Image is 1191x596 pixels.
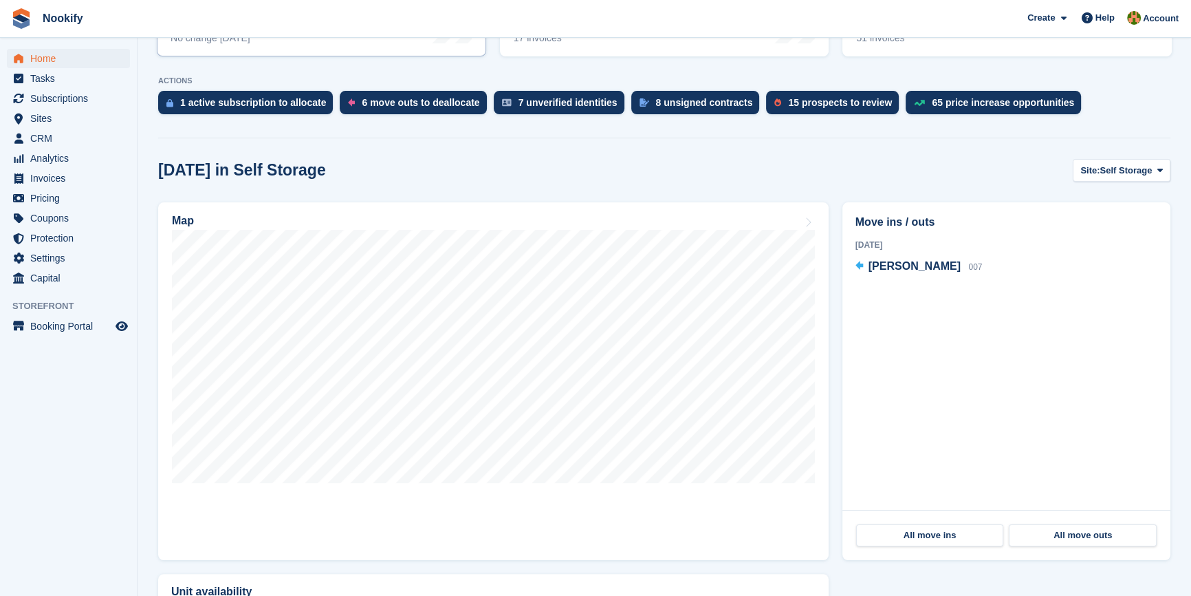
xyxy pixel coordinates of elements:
[158,161,326,180] h2: [DATE] in Self Storage
[30,109,113,128] span: Sites
[7,69,130,88] a: menu
[30,248,113,268] span: Settings
[7,109,130,128] a: menu
[518,97,618,108] div: 7 unverified identities
[30,49,113,68] span: Home
[171,32,250,44] div: No change [DATE]
[30,89,113,108] span: Subscriptions
[30,149,113,168] span: Analytics
[7,228,130,248] a: menu
[856,524,1004,546] a: All move ins
[1100,164,1152,178] span: Self Storage
[340,91,493,121] a: 6 move outs to deallocate
[774,98,781,107] img: prospect-51fa495bee0391a8d652442698ab0144808aea92771e9ea1ae160a38d050c398.svg
[37,7,89,30] a: Nookify
[30,129,113,148] span: CRM
[1143,12,1179,25] span: Account
[1027,11,1055,25] span: Create
[1127,11,1141,25] img: Tim
[158,76,1170,85] p: ACTIONS
[766,91,906,121] a: 15 prospects to review
[7,49,130,68] a: menu
[7,169,130,188] a: menu
[656,97,753,108] div: 8 unsigned contracts
[855,239,1157,251] div: [DATE]
[1080,164,1100,178] span: Site:
[362,97,479,108] div: 6 move outs to deallocate
[968,262,982,272] span: 007
[7,189,130,208] a: menu
[30,169,113,188] span: Invoices
[640,98,649,107] img: contract_signature_icon-13c848040528278c33f63329250d36e43548de30e8caae1d1a13099fd9432cc5.svg
[158,202,829,560] a: Map
[1095,11,1115,25] span: Help
[1073,159,1170,182] button: Site: Self Storage
[502,98,512,107] img: verify_identity-adf6edd0f0f0b5bbfe63781bf79b02c33cf7c696d77639b501bdc392416b5a36.svg
[855,214,1157,231] h2: Move ins / outs
[932,97,1074,108] div: 65 price increase opportunities
[30,69,113,88] span: Tasks
[30,317,113,336] span: Booking Portal
[914,100,925,106] img: price_increase_opportunities-93ffe204e8149a01c8c9dc8f82e8f89637d9d84a8eef4429ea346261dce0b2c0.svg
[1009,524,1157,546] a: All move outs
[7,317,130,336] a: menu
[7,209,130,228] a: menu
[855,258,983,276] a: [PERSON_NAME] 007
[906,91,1088,121] a: 65 price increase opportunities
[166,98,173,107] img: active_subscription_to_allocate_icon-d502201f5373d7db506a760aba3b589e785aa758c864c3986d89f69b8ff3...
[514,32,616,44] div: 17 invoices
[788,97,892,108] div: 15 prospects to review
[12,299,137,313] span: Storefront
[158,91,340,121] a: 1 active subscription to allocate
[7,89,130,108] a: menu
[631,91,767,121] a: 8 unsigned contracts
[30,268,113,288] span: Capital
[30,189,113,208] span: Pricing
[7,149,130,168] a: menu
[113,318,130,334] a: Preview store
[868,260,961,272] span: [PERSON_NAME]
[172,215,194,227] h2: Map
[7,129,130,148] a: menu
[30,209,113,228] span: Coupons
[7,268,130,288] a: menu
[30,228,113,248] span: Protection
[494,91,631,121] a: 7 unverified identities
[348,98,355,107] img: move_outs_to_deallocate_icon-f764333ba52eb49d3ac5e1228854f67142a1ed5810a6f6cc68b1a99e826820c5.svg
[856,32,955,44] div: 51 invoices
[11,8,32,29] img: stora-icon-8386f47178a22dfd0bd8f6a31ec36ba5ce8667c1dd55bd0f319d3a0aa187defe.svg
[180,97,326,108] div: 1 active subscription to allocate
[7,248,130,268] a: menu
